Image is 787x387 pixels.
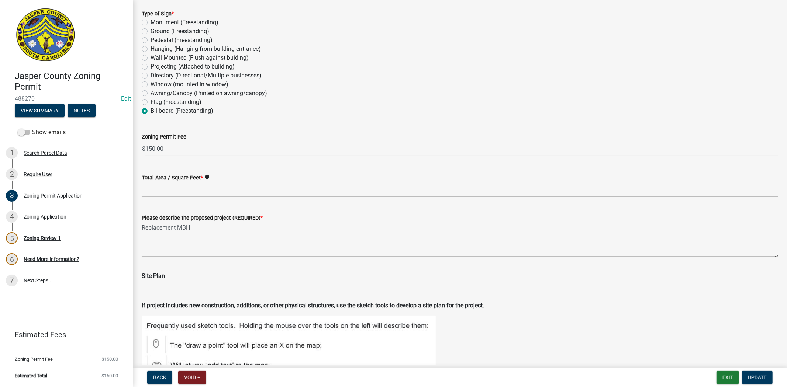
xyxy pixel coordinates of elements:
[748,374,767,380] span: Update
[15,357,53,362] span: Zoning Permit Fee
[151,89,267,98] label: Awning/Canopy (Printed on awning/canopy)
[142,11,174,17] label: Type of Sign
[68,108,96,114] wm-modal-confirm: Notes
[151,18,218,27] label: Monument (Freestanding)
[742,371,773,384] button: Update
[15,104,65,117] button: View Summary
[24,236,61,241] div: Zoning Review 1
[151,62,235,71] label: Projecting (Attached to building)
[204,174,210,179] i: info
[6,275,18,286] div: 7
[184,374,196,380] span: Void
[68,104,96,117] button: Notes
[15,95,118,102] span: 488270
[151,107,213,115] label: Billboard (Freestanding)
[142,302,484,309] strong: If project includes new construction, additions, or other physical structures, use the sketch too...
[24,214,66,219] div: Zoning Application
[151,71,262,80] label: Directory (Directional/Multiple businesses)
[24,257,79,262] div: Need More Information?
[6,168,18,180] div: 2
[24,172,52,177] div: Require User
[142,135,186,140] label: Zoning Permit Fee
[24,193,83,198] div: Zoning Permit Application
[121,95,131,102] a: Edit
[142,175,203,181] label: Total Area / Square Feet
[101,357,118,362] span: $150.00
[178,371,206,384] button: Void
[6,253,18,265] div: 6
[142,216,263,221] label: Please describe the proposed project (REQUIRED)
[151,27,209,36] label: Ground (Freestanding)
[6,190,18,202] div: 3
[15,8,76,63] img: Jasper County, South Carolina
[6,211,18,223] div: 4
[147,371,172,384] button: Back
[24,150,67,156] div: Search Parcel Data
[15,108,65,114] wm-modal-confirm: Summary
[121,95,131,102] wm-modal-confirm: Edit Application Number
[15,373,47,378] span: Estimated Total
[151,53,249,62] label: Wall Mounted (Flush against buiding)
[153,374,166,380] span: Back
[18,128,66,137] label: Show emails
[6,327,121,342] a: Estimated Fees
[142,272,165,279] span: Site Plan
[142,141,146,156] span: $
[151,36,213,45] label: Pedestal (Freestanding)
[101,373,118,378] span: $150.00
[151,98,201,107] label: Flag (Freestanding)
[151,80,228,89] label: Window (mounted in window)
[151,45,261,53] label: Hanging (Hanging from building entrance)
[717,371,739,384] button: Exit
[6,147,18,159] div: 1
[6,232,18,244] div: 5
[15,71,127,92] h4: Jasper County Zoning Permit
